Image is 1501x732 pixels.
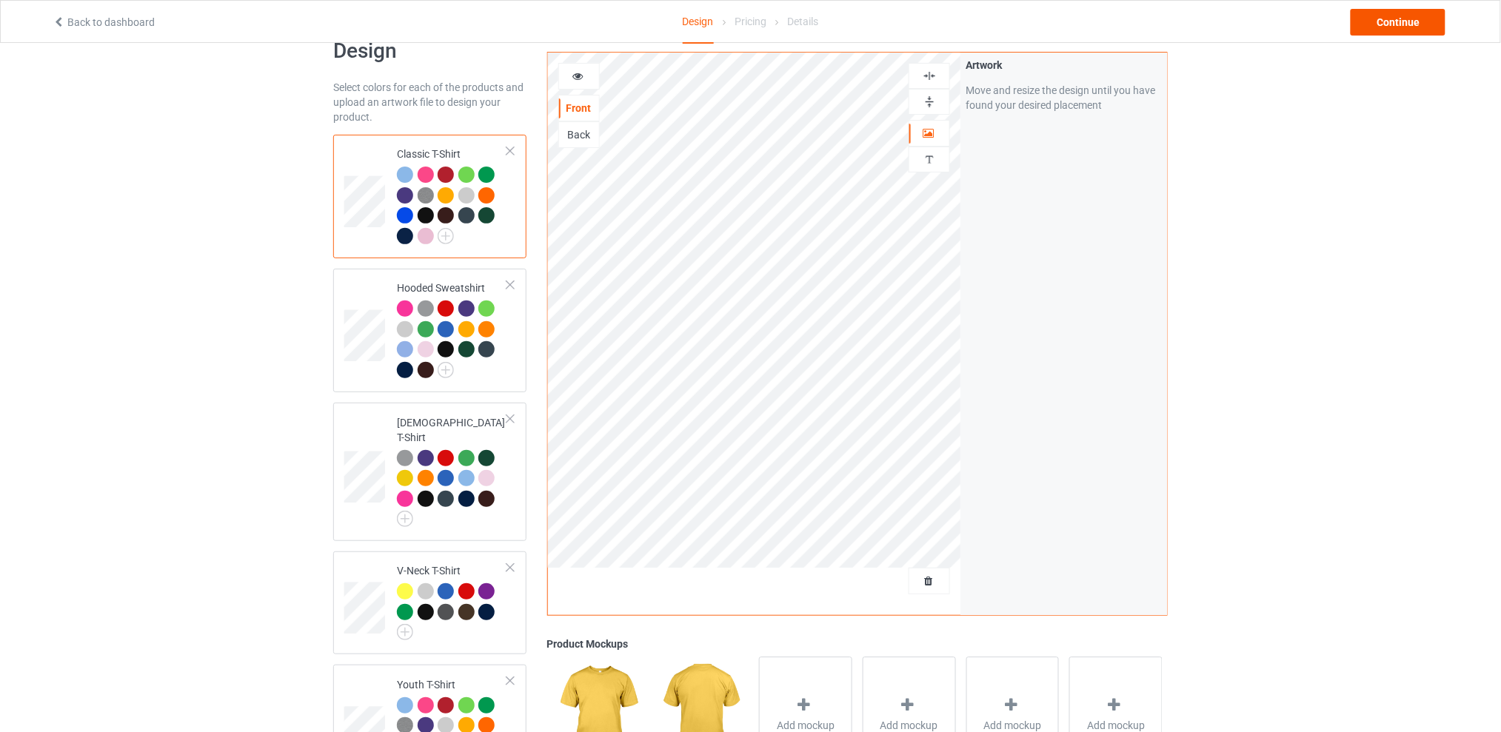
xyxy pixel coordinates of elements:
[966,58,1162,73] div: Artwork
[923,69,937,83] img: svg%3E%0A
[397,147,507,243] div: Classic T-Shirt
[559,101,599,115] div: Front
[966,83,1162,113] div: Move and resize the design until you have found your desired placement
[53,16,155,28] a: Back to dashboard
[923,152,937,167] img: svg%3E%0A
[397,415,507,523] div: [DEMOGRAPHIC_DATA] T-Shirt
[438,362,454,378] img: svg+xml;base64,PD94bWwgdmVyc2lvbj0iMS4wIiBlbmNvZGluZz0iVVRGLTgiPz4KPHN2ZyB3aWR0aD0iMjJweCIgaGVpZ2...
[1351,9,1445,36] div: Continue
[547,637,1168,651] div: Product Mockups
[418,187,434,204] img: heather_texture.png
[559,127,599,142] div: Back
[333,135,526,258] div: Classic T-Shirt
[735,1,766,42] div: Pricing
[333,38,526,64] h1: Design
[923,95,937,109] img: svg%3E%0A
[397,624,413,640] img: svg+xml;base64,PD94bWwgdmVyc2lvbj0iMS4wIiBlbmNvZGluZz0iVVRGLTgiPz4KPHN2ZyB3aWR0aD0iMjJweCIgaGVpZ2...
[683,1,714,44] div: Design
[397,511,413,527] img: svg+xml;base64,PD94bWwgdmVyc2lvbj0iMS4wIiBlbmNvZGluZz0iVVRGLTgiPz4KPHN2ZyB3aWR0aD0iMjJweCIgaGVpZ2...
[333,80,526,124] div: Select colors for each of the products and upload an artwork file to design your product.
[787,1,818,42] div: Details
[333,551,526,654] div: V-Neck T-Shirt
[438,228,454,244] img: svg+xml;base64,PD94bWwgdmVyc2lvbj0iMS4wIiBlbmNvZGluZz0iVVRGLTgiPz4KPHN2ZyB3aWR0aD0iMjJweCIgaGVpZ2...
[333,403,526,541] div: [DEMOGRAPHIC_DATA] T-Shirt
[333,269,526,392] div: Hooded Sweatshirt
[397,563,507,635] div: V-Neck T-Shirt
[397,281,507,377] div: Hooded Sweatshirt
